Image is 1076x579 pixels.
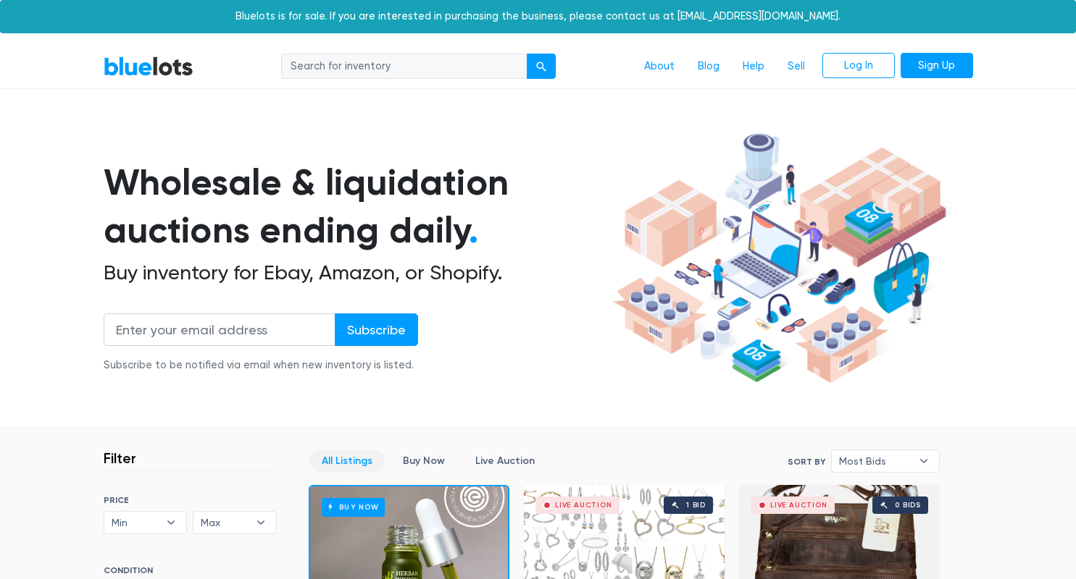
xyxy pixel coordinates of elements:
[909,450,939,472] b: ▾
[104,159,608,255] h1: Wholesale & liquidation auctions ending daily
[686,502,706,509] div: 1 bid
[895,502,921,509] div: 0 bids
[104,358,418,373] div: Subscribe to be notified via email when new inventory is listed.
[731,53,776,80] a: Help
[608,127,951,390] img: hero-ee84e7d0318cb26816c560f6b4441b76977f77a177738b4e94f68c95b2b83dbb.png
[156,512,186,533] b: ▾
[770,502,827,509] div: Live Auction
[112,512,159,533] span: Min
[469,208,478,252] span: .
[246,512,276,533] b: ▾
[104,56,193,77] a: BlueLots
[463,449,547,472] a: Live Auction
[281,54,527,80] input: Search for inventory
[555,502,612,509] div: Live Auction
[322,498,385,516] h6: Buy Now
[822,53,895,79] a: Log In
[633,53,686,80] a: About
[104,261,608,285] h2: Buy inventory for Ebay, Amazon, or Shopify.
[788,455,825,468] label: Sort By
[901,53,973,79] a: Sign Up
[335,313,418,346] input: Subscribe
[686,53,731,80] a: Blog
[391,449,457,472] a: Buy Now
[839,450,912,472] span: Most Bids
[201,512,249,533] span: Max
[309,449,385,472] a: All Listings
[104,495,277,505] h6: PRICE
[776,53,817,80] a: Sell
[104,449,136,467] h3: Filter
[104,313,335,346] input: Enter your email address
